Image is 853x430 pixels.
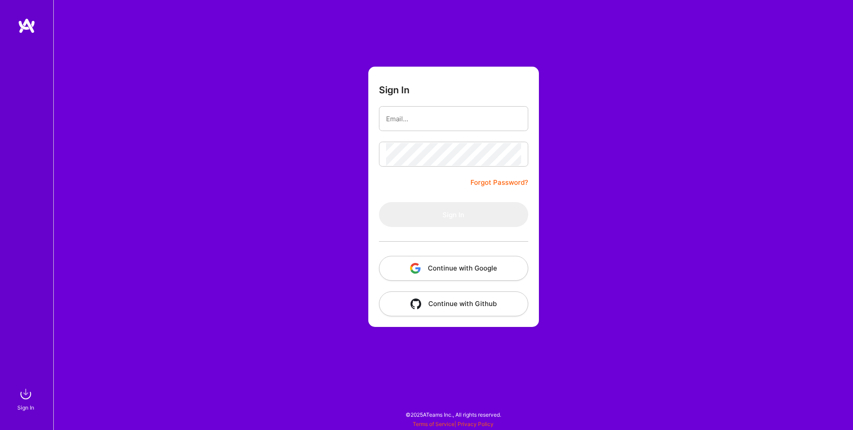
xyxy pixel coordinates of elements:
[411,299,421,309] img: icon
[379,202,528,227] button: Sign In
[470,177,528,188] a: Forgot Password?
[17,385,35,403] img: sign in
[53,403,853,426] div: © 2025 ATeams Inc., All rights reserved.
[413,421,454,427] a: Terms of Service
[17,403,34,412] div: Sign In
[19,385,35,412] a: sign inSign In
[379,256,528,281] button: Continue with Google
[379,84,410,96] h3: Sign In
[379,291,528,316] button: Continue with Github
[410,263,421,274] img: icon
[386,107,521,130] input: Email...
[18,18,36,34] img: logo
[413,421,494,427] span: |
[458,421,494,427] a: Privacy Policy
